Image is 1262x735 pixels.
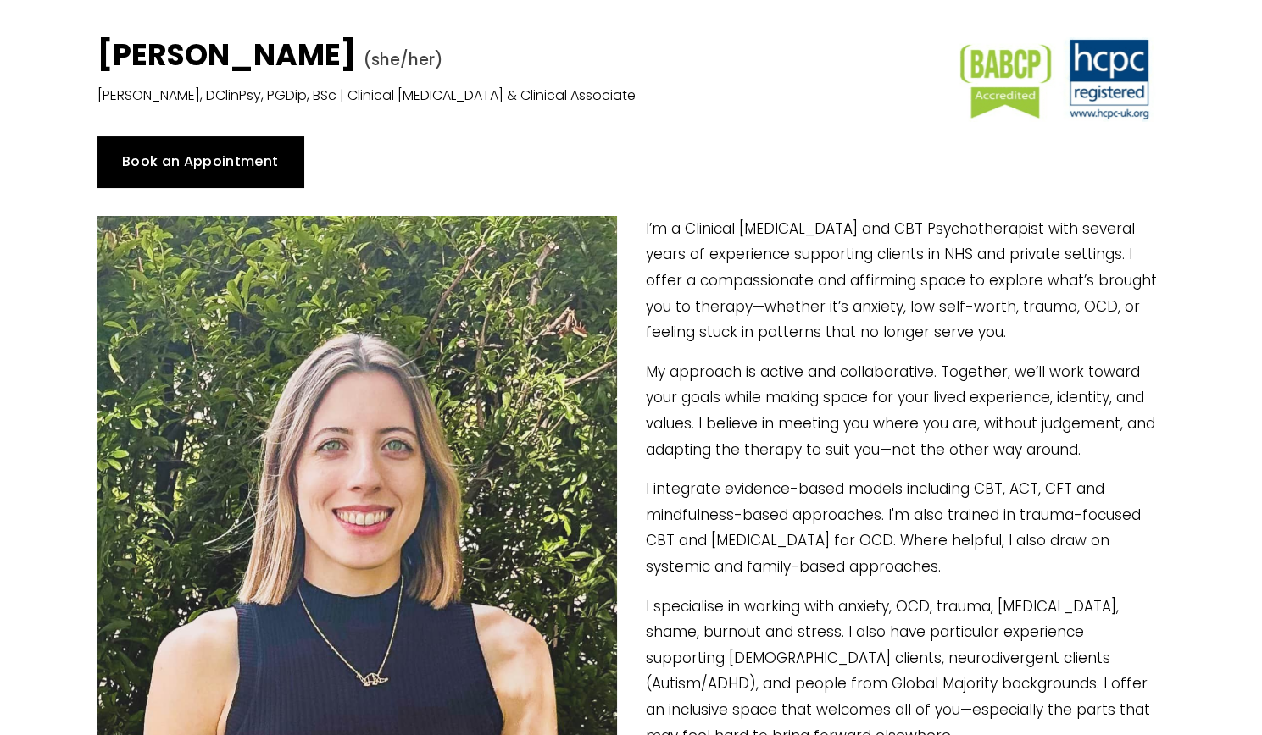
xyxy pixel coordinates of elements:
p: My approach is active and collaborative. Together, we’ll work toward your goals while making spac... [97,359,1165,462]
a: Book an Appointment [97,136,303,187]
p: I integrate evidence-based models including CBT, ACT, CFT and mindfulness-based approaches. I'm a... [97,476,1165,579]
strong: [PERSON_NAME] [97,34,356,75]
span: (she/her) [364,48,443,71]
p: I’m a Clinical [MEDICAL_DATA] and CBT Psychotherapist with several years of experience supporting... [97,216,1165,345]
p: [PERSON_NAME], DClinPsy, PGDip, BSc | Clinical [MEDICAL_DATA] & Clinical Associate [97,84,891,108]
